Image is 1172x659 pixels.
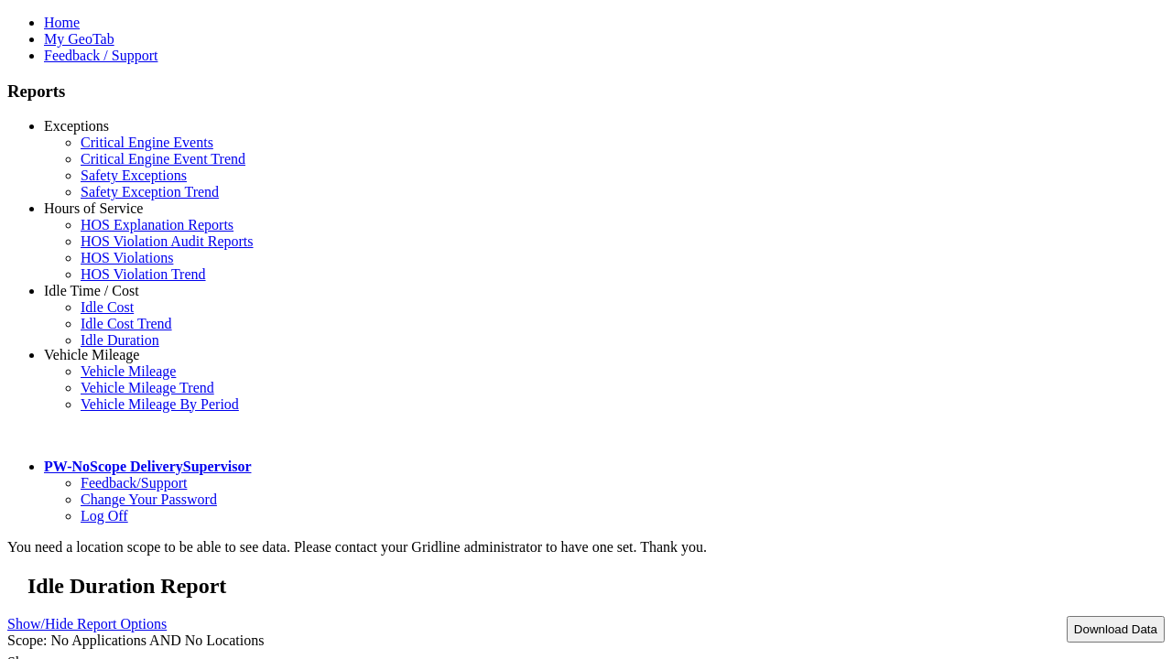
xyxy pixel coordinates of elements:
[81,396,239,412] a: Vehicle Mileage By Period
[7,611,167,636] a: Show/Hide Report Options
[81,266,206,282] a: HOS Violation Trend
[44,459,251,474] a: PW-NoScope DeliverySupervisor
[81,380,214,395] a: Vehicle Mileage Trend
[81,316,172,331] a: Idle Cost Trend
[81,250,173,265] a: HOS Violations
[81,217,233,232] a: HOS Explanation Reports
[44,283,139,298] a: Idle Time / Cost
[81,167,187,183] a: Safety Exceptions
[81,492,217,507] a: Change Your Password
[27,574,1165,599] h2: Idle Duration Report
[44,31,114,47] a: My GeoTab
[7,632,264,648] span: Scope: No Applications AND No Locations
[81,135,213,150] a: Critical Engine Events
[44,118,109,134] a: Exceptions
[7,539,1165,556] div: You need a location scope to be able to see data. Please contact your Gridline administrator to h...
[81,363,176,379] a: Vehicle Mileage
[1067,616,1165,643] button: Download Data
[44,15,80,30] a: Home
[81,233,254,249] a: HOS Violation Audit Reports
[81,299,134,315] a: Idle Cost
[81,184,219,200] a: Safety Exception Trend
[81,475,187,491] a: Feedback/Support
[81,332,159,348] a: Idle Duration
[44,200,143,216] a: Hours of Service
[81,508,128,524] a: Log Off
[44,347,139,362] a: Vehicle Mileage
[44,48,157,63] a: Feedback / Support
[81,151,245,167] a: Critical Engine Event Trend
[7,81,1165,102] h3: Reports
